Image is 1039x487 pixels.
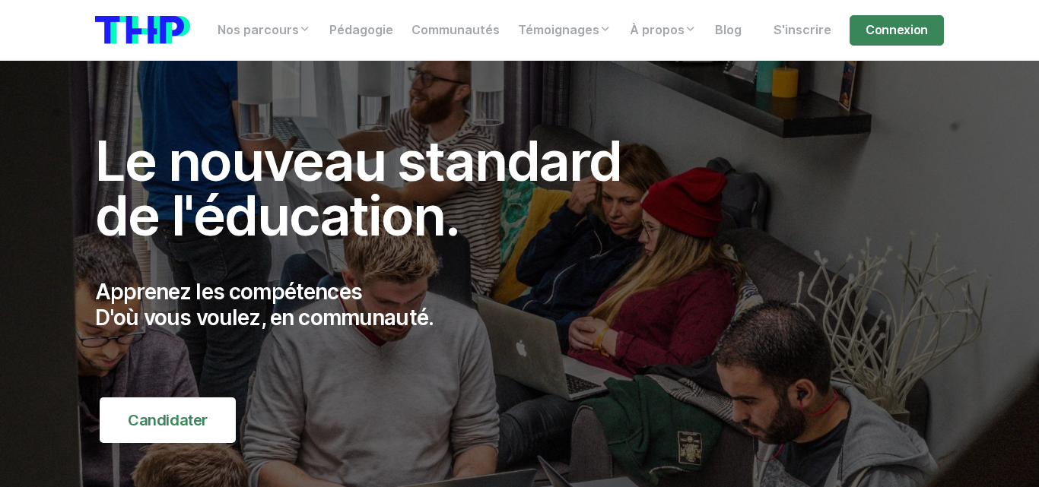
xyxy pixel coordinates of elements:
a: S'inscrire [764,15,840,46]
a: Communautés [402,15,509,46]
a: Pédagogie [320,15,402,46]
img: logo [95,16,190,44]
a: Nos parcours [208,15,320,46]
h1: Le nouveau standard de l'éducation. [95,134,655,243]
a: À propos [621,15,706,46]
a: Témoignages [509,15,621,46]
p: Apprenez les compétences D'où vous voulez, en communauté. [95,280,655,330]
a: Candidater [100,397,236,443]
a: Blog [706,15,751,46]
a: Connexion [850,15,944,46]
